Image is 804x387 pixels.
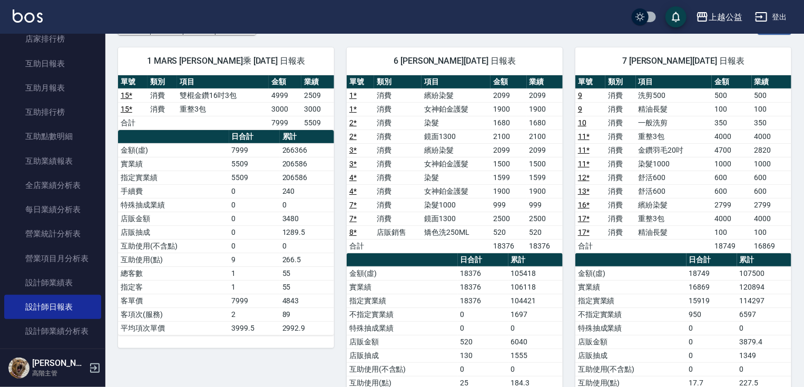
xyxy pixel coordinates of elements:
td: 0 [458,307,508,321]
td: 999 [491,198,526,212]
td: 2100 [527,130,563,143]
td: 消費 [605,198,635,212]
td: 舒活600 [636,184,712,198]
td: 消費 [374,88,421,102]
td: 2500 [491,212,526,225]
td: 繽紛染髮 [421,143,491,157]
td: 平均項次單價 [118,321,229,335]
td: 消費 [605,88,635,102]
td: 500 [712,88,751,102]
th: 項目 [177,75,269,89]
td: 4999 [269,88,301,102]
td: 1555 [508,349,563,362]
a: 互助月報表 [4,76,101,100]
td: 206586 [280,157,334,171]
td: 4000 [752,130,791,143]
td: 0 [229,225,280,239]
td: 消費 [605,116,635,130]
td: 1900 [527,102,563,116]
td: 消費 [605,102,635,116]
td: 2099 [527,143,563,157]
td: 指定客 [118,280,229,294]
td: 實業績 [347,280,458,294]
td: 女神鉑金護髮 [421,184,491,198]
td: 染髮 [421,116,491,130]
td: 7999 [269,116,301,130]
td: 實業績 [575,280,687,294]
th: 日合計 [687,253,737,267]
td: 6597 [737,307,791,321]
th: 類別 [374,75,421,89]
a: 設計師業績月報表 [4,344,101,368]
div: 上越公益 [709,11,742,24]
th: 累計 [280,130,334,144]
td: 100 [752,225,791,239]
td: 消費 [374,102,421,116]
button: 上越公益 [692,6,747,28]
td: 消費 [374,116,421,130]
td: 0 [687,321,737,335]
td: 600 [712,171,751,184]
td: 金額(虛) [347,266,458,280]
td: 0 [280,198,334,212]
td: 指定實業績 [575,294,687,307]
td: 600 [752,171,791,184]
td: 0 [229,239,280,253]
td: 9 [229,253,280,266]
td: 89 [280,307,334,321]
td: 店販抽成 [118,225,229,239]
td: 18376 [491,239,526,253]
th: 業績 [527,75,563,89]
td: 舒活600 [636,171,712,184]
td: 0 [229,184,280,198]
td: 消費 [148,102,177,116]
td: 女神鉑金護髮 [421,157,491,171]
td: 18749 [712,239,751,253]
th: 累計 [737,253,791,267]
td: 2099 [491,88,526,102]
td: 互助使用(不含點) [347,362,458,376]
td: 206586 [280,171,334,184]
span: 1 MARS [PERSON_NAME]乘 [DATE] 日報表 [131,56,321,66]
td: 金鑽羽毛20吋 [636,143,712,157]
td: 客項次(服務) [118,307,229,321]
td: 消費 [605,130,635,143]
td: 重整3包 [177,102,269,116]
td: 合計 [347,239,374,253]
td: 350 [712,116,751,130]
td: 消費 [605,225,635,239]
th: 類別 [605,75,635,89]
h5: [PERSON_NAME] [32,358,86,369]
span: 7 [PERSON_NAME][DATE] 日報表 [588,56,779,66]
a: 全店業績分析表 [4,173,101,197]
button: 登出 [751,7,791,27]
td: 總客數 [118,266,229,280]
td: 16869 [687,280,737,294]
td: 600 [712,184,751,198]
td: 消費 [148,88,177,102]
td: 繽紛染髮 [421,88,491,102]
a: 互助點數明細 [4,124,101,148]
td: 女神鉑金護髮 [421,102,491,116]
td: 2099 [491,143,526,157]
td: 精油長髮 [636,225,712,239]
a: 9 [578,105,582,113]
td: 2799 [712,198,751,212]
td: 1599 [527,171,563,184]
td: 105418 [508,266,563,280]
a: 9 [578,91,582,100]
td: 特殊抽成業績 [575,321,687,335]
td: 1900 [491,102,526,116]
td: 特殊抽成業績 [118,198,229,212]
td: 1000 [752,157,791,171]
th: 累計 [508,253,563,267]
th: 金額 [491,75,526,89]
td: 繽紛染髮 [636,198,712,212]
th: 單號 [118,75,148,89]
td: 4000 [712,130,751,143]
td: 4700 [712,143,751,157]
td: 客單價 [118,294,229,307]
td: 106118 [508,280,563,294]
td: 1680 [491,116,526,130]
td: 6040 [508,335,563,349]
